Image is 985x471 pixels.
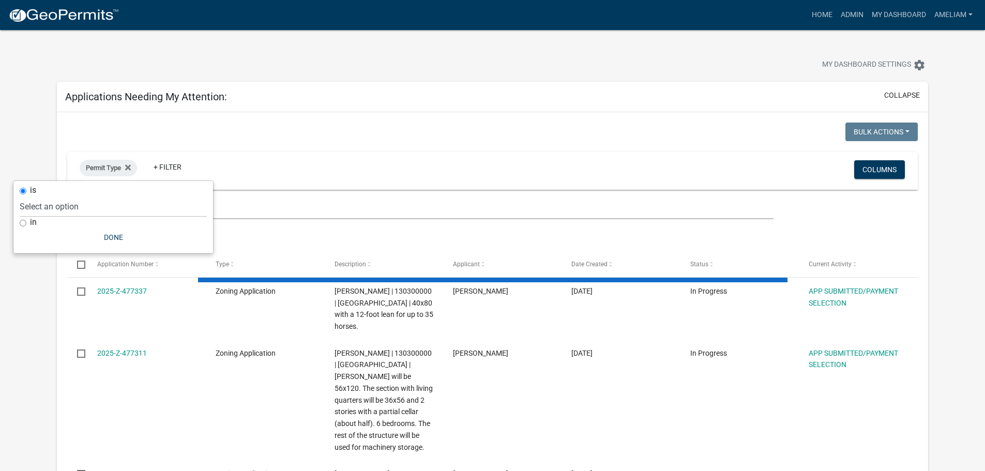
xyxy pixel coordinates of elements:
[690,287,727,295] span: In Progress
[30,218,37,226] label: in
[87,252,206,277] datatable-header-cell: Application Number
[216,261,229,268] span: Type
[680,252,799,277] datatable-header-cell: Status
[809,349,898,369] a: APP SUBMITTED/PAYMENT SELECTION
[854,160,905,179] button: Columns
[837,5,868,25] a: Admin
[868,5,930,25] a: My Dashboard
[443,252,562,277] datatable-header-cell: Applicant
[809,287,898,307] a: APP SUBMITTED/PAYMENT SELECTION
[145,158,190,176] a: + Filter
[799,252,917,277] datatable-header-cell: Current Activity
[571,261,608,268] span: Date Created
[913,59,926,71] i: settings
[67,252,87,277] datatable-header-cell: Select
[808,5,837,25] a: Home
[97,261,154,268] span: Application Number
[216,287,276,295] span: Zoning Application
[86,164,121,172] span: Permit Type
[571,349,593,357] span: 09/11/2025
[845,123,918,141] button: Bulk Actions
[690,261,708,268] span: Status
[335,349,433,451] span: Miller, Leon | 130300000 | Spring Grove | Shouse will be 56x120. The section with living quarters...
[822,59,911,71] span: My Dashboard Settings
[67,198,773,219] input: Search for applications
[814,55,934,75] button: My Dashboard Settingssettings
[930,5,977,25] a: AmeliaM
[335,261,366,268] span: Description
[335,287,433,330] span: Miller, Leon | 130300000 | Spring Grove | 40x80 with a 12-foot lean for up to 35 horses.
[809,261,852,268] span: Current Activity
[571,287,593,295] span: 09/11/2025
[884,90,920,101] button: collapse
[453,287,508,295] span: Michelle Burt
[97,287,147,295] a: 2025-Z-477337
[65,90,227,103] h5: Applications Needing My Attention:
[324,252,443,277] datatable-header-cell: Description
[453,349,508,357] span: Michelle Burt
[453,261,480,268] span: Applicant
[690,349,727,357] span: In Progress
[97,349,147,357] a: 2025-Z-477311
[30,186,36,194] label: is
[20,228,207,247] button: Done
[562,252,680,277] datatable-header-cell: Date Created
[206,252,324,277] datatable-header-cell: Type
[216,349,276,357] span: Zoning Application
